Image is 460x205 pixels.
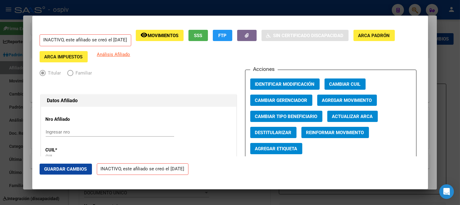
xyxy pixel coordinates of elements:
[218,33,226,38] span: FTP
[439,184,454,199] div: Open Intercom Messenger
[301,127,369,138] button: Reinformar Movimiento
[148,33,179,38] span: Movimientos
[255,82,315,87] span: Identificar Modificación
[46,70,61,77] span: Titular
[250,78,320,90] button: Identificar Modificación
[40,34,131,46] p: INACTIVO, este afiliado se creó el [DATE]
[255,114,318,119] span: Cambiar Tipo Beneficiario
[136,30,184,41] button: Movimientos
[327,111,378,122] button: Actualizar ARCA
[141,31,148,39] mat-icon: remove_red_eye
[97,163,188,175] p: INACTIVO, este afiliado se creó el [DATE]
[194,33,202,38] span: SSS
[40,164,92,175] button: Guardar Cambios
[46,116,101,123] p: Nro Afiliado
[250,111,322,122] button: Cambiar Tipo Beneficiario
[250,95,312,106] button: Cambiar Gerenciador
[250,143,302,154] button: Agregar Etiqueta
[306,130,364,135] span: Reinformar Movimiento
[188,30,208,41] button: SSS
[255,98,307,103] span: Cambiar Gerenciador
[40,51,88,62] button: ARCA Impuestos
[358,33,390,38] span: ARCA Padrón
[255,130,292,135] span: Destitularizar
[317,95,377,106] button: Agregar Movimiento
[213,30,232,41] button: FTP
[73,70,92,77] span: Familiar
[250,127,297,138] button: Destitularizar
[40,71,98,77] mat-radio-group: Elija una opción
[255,146,297,151] span: Agregar Etiqueta
[262,30,349,41] button: Sin Certificado Discapacidad
[325,78,366,90] button: Cambiar CUIL
[97,52,130,57] span: Análisis Afiliado
[332,114,373,119] span: Actualizar ARCA
[44,166,87,172] span: Guardar Cambios
[46,147,101,154] p: CUIL
[329,82,361,87] span: Cambiar CUIL
[322,98,372,103] span: Agregar Movimiento
[353,30,395,41] button: ARCA Padrón
[273,33,344,38] span: Sin Certificado Discapacidad
[250,65,278,73] h3: Acciones
[44,54,83,60] span: ARCA Impuestos
[47,97,230,104] h1: Datos Afiliado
